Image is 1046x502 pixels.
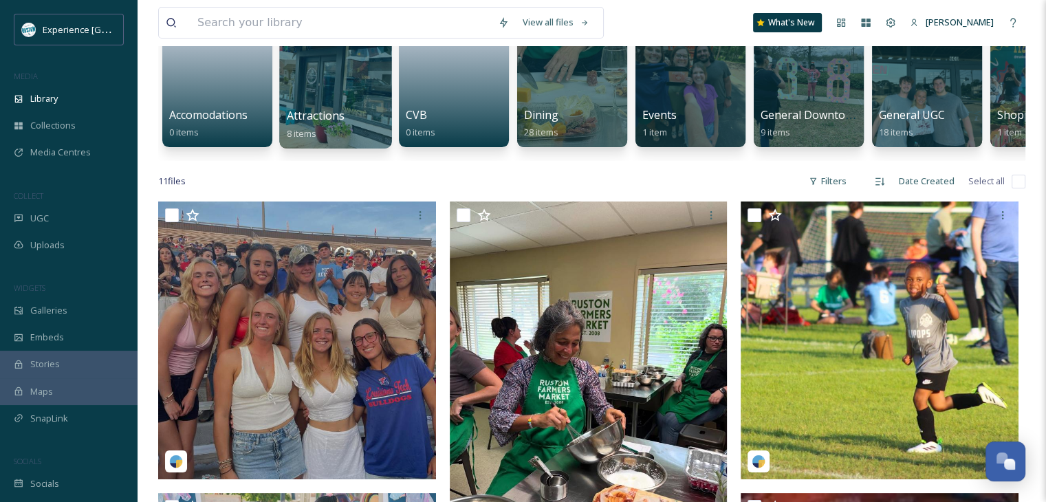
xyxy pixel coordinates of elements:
a: CVB0 items [406,109,435,138]
span: Library [30,92,58,105]
span: Select all [968,175,1005,188]
span: General UGC [879,107,945,122]
span: General Downtown [761,107,860,122]
a: Dining28 items [524,109,558,138]
span: Maps [30,385,53,398]
img: snapsea-logo.png [752,455,765,468]
span: Embeds [30,331,64,344]
a: General Downtown9 items [761,109,860,138]
span: Dining [524,107,558,122]
input: Search your library [190,8,491,38]
img: latechtennis-5937046.jpg [158,201,436,479]
a: View all files [516,9,596,36]
span: Attractions [287,108,345,123]
span: Galleries [30,304,67,317]
div: Filters [802,168,853,195]
span: Socials [30,477,59,490]
span: 11 file s [158,175,186,188]
span: 0 items [406,126,435,138]
span: 8 items [287,127,317,139]
a: Accomodations0 items [169,109,248,138]
img: snapsea-logo.png [169,455,183,468]
span: 1 item [642,126,667,138]
span: 28 items [524,126,558,138]
span: WIDGETS [14,283,45,293]
img: 24IZHUKKFBA4HCESFN4PRDEIEY.avif [22,23,36,36]
span: SnapLink [30,412,68,425]
span: Experience [GEOGRAPHIC_DATA] [43,23,179,36]
span: Collections [30,119,76,132]
button: Open Chat [985,441,1025,481]
span: UGC [30,212,49,225]
a: What's New [753,13,822,32]
span: CVB [406,107,427,122]
span: MEDIA [14,71,38,81]
a: Events1 item [642,109,677,138]
a: Attractions8 items [287,109,345,140]
span: Uploads [30,239,65,252]
span: 18 items [879,126,913,138]
div: Date Created [892,168,961,195]
span: [PERSON_NAME] [926,16,994,28]
span: Accomodations [169,107,248,122]
span: 1 item [997,126,1022,138]
span: Stories [30,358,60,371]
span: SOCIALS [14,456,41,466]
span: Media Centres [30,146,91,159]
a: General UGC18 items [879,109,945,138]
span: 0 items [169,126,199,138]
span: Events [642,107,677,122]
span: COLLECT [14,190,43,201]
span: 9 items [761,126,790,138]
a: [PERSON_NAME] [903,9,1001,36]
img: therustonsportscomplex-5267259.jpg [741,201,1018,479]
